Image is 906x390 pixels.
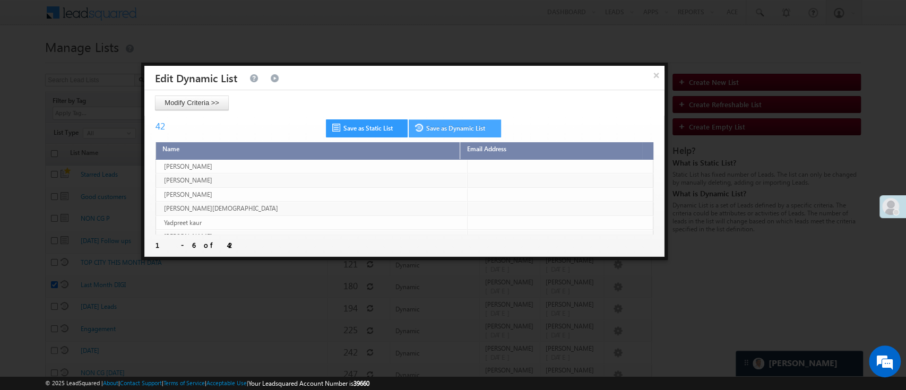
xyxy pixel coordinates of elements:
h3: Edit Dynamic List [155,66,237,90]
span: 39660 [353,379,369,387]
a: Save as Static List [326,119,408,137]
button: Modify Criteria >> [155,96,229,110]
button: × [648,66,665,84]
em: Start Chat [144,307,193,321]
img: d_60004797649_company_0_60004797649 [18,56,45,70]
a: Save as Dynamic List [409,119,501,137]
textarea: Type your message and hit 'Enter' [14,98,194,298]
span: © 2025 LeadSquared | | | | | [45,378,369,388]
a: Contact Support [120,379,162,386]
a: About [103,379,118,386]
span: 42 [156,122,165,131]
span: Name [159,142,195,159]
div: [PERSON_NAME][DEMOGRAPHIC_DATA] [164,204,278,213]
div: Minimize live chat window [174,5,200,31]
span: Your Leadsquared Account Number is [248,379,369,387]
div: [PERSON_NAME] [164,190,212,200]
a: Terms of Service [163,379,205,386]
div: [PERSON_NAME] [164,176,212,185]
div: [PERSON_NAME] [164,162,212,171]
div: Chat with us now [55,56,178,70]
a: Acceptable Use [206,379,247,386]
span: Email Address [463,142,521,159]
div: [PERSON_NAME] [164,232,212,241]
div: 1 - 6 of 42 [156,239,236,251]
div: Yadpreet kaur [164,218,202,228]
